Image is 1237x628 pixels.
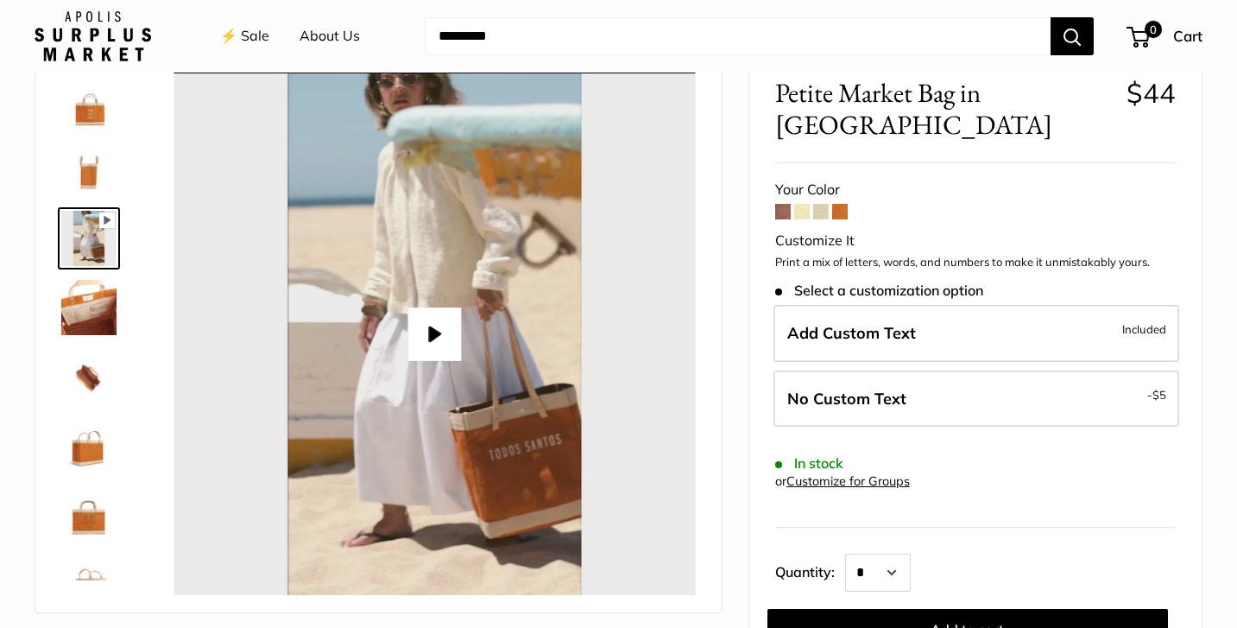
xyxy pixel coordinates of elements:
[58,207,120,270] a: Petite Market Bag in Cognac
[1122,319,1166,339] span: Included
[300,23,360,49] a: About Us
[1145,21,1162,38] span: 0
[61,211,117,266] img: Petite Market Bag in Cognac
[1152,388,1166,402] span: $5
[61,487,117,542] img: Petite Market Bag in Cognac
[425,17,1051,55] input: Search...
[61,556,117,612] img: Petite Market Bag in Cognac
[773,371,1179,428] label: Leave Blank
[61,142,117,197] img: Petite Market Bag in Cognac
[58,69,120,131] a: Petite Market Bag in Cognac
[1127,76,1176,110] span: $44
[775,254,1176,271] p: Print a mix of letters, words, and numbers to make it unmistakably yours.
[61,349,117,404] img: Petite Market Bag in Cognac
[61,73,117,128] img: Petite Market Bag in Cognac
[773,305,1179,362] label: Add Custom Text
[1147,384,1166,405] span: -
[787,323,916,343] span: Add Custom Text
[1051,17,1094,55] button: Search
[775,549,845,592] label: Quantity:
[775,470,910,493] div: or
[775,282,983,299] span: Select a customization option
[407,308,461,361] button: Play
[787,389,906,409] span: No Custom Text
[775,77,1114,141] span: Petite Market Bag in [GEOGRAPHIC_DATA]
[775,455,843,472] span: In stock
[35,11,151,61] img: Apolis: Surplus Market
[775,177,1176,203] div: Your Color
[61,280,117,335] img: Petite Market Bag in Cognac
[61,418,117,473] img: Petite Market Bag in Cognac
[58,138,120,200] a: Petite Market Bag in Cognac
[1173,27,1202,45] span: Cart
[58,484,120,546] a: Petite Market Bag in Cognac
[786,473,910,489] a: Customize for Groups
[775,228,1176,254] div: Customize It
[58,415,120,477] a: Petite Market Bag in Cognac
[58,553,120,615] a: Petite Market Bag in Cognac
[58,276,120,339] a: Petite Market Bag in Cognac
[1128,22,1202,50] a: 0 Cart
[58,346,120,408] a: Petite Market Bag in Cognac
[220,23,269,49] a: ⚡️ Sale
